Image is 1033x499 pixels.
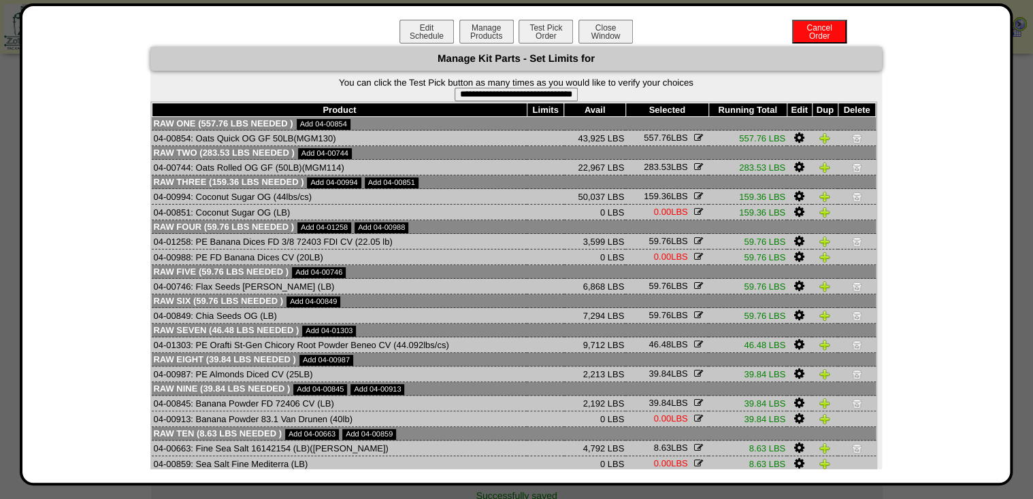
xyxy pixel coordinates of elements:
img: Delete Item [851,162,862,173]
span: 39.84 [649,398,671,408]
td: 50,037 LBS [564,189,625,205]
img: Duplicate Item [819,236,830,247]
td: 04-01303: PE Orafti St-Gen Chicory Root Powder Beneo CV (44.092lbs/cs) [152,337,527,353]
td: 8.63 LBS [708,456,787,472]
span: LBS [649,236,687,246]
a: Add 04-00988 [355,222,408,233]
span: LBS [654,458,688,468]
td: 04-00746: Flax Seeds [PERSON_NAME] (LB) [152,279,527,294]
button: ManageProducts [459,20,514,44]
span: LBS [644,133,687,143]
td: 04-00663: Fine Sea Salt 16142154 (LB)([PERSON_NAME]) [152,441,527,456]
td: 9,712 LBS [564,337,625,353]
img: Duplicate Item [819,339,830,350]
span: 0.00 [654,252,671,262]
span: LBS [654,207,688,217]
td: Raw Eight (39.84 LBS needed ) [152,353,875,366]
img: Duplicate Item [819,281,830,292]
a: Add 04-00854 [297,119,350,130]
span: 0.00 [654,207,671,217]
span: LBS [649,368,687,379]
td: 04-00988: PE FD Banana Dices CV (20LB) [152,249,527,265]
span: 0.00 [654,458,671,468]
td: Raw Four (59.76 LBS needed ) [152,220,875,234]
td: 04-00845: Banana Powder FD 72406 CV (LB) [152,396,527,411]
img: Duplicate Item [819,413,830,424]
td: 43,925 LBS [564,131,625,146]
td: 04-00744: Oats Rolled OG GF (50LB)(MGM114) [152,160,527,175]
td: 0 LBS [564,456,625,472]
img: Delete Item [851,398,862,409]
td: 04-00994: Coconut Sugar OG (44lbs/cs) [152,189,527,205]
th: Dup [812,103,838,117]
img: Delete Item [851,191,862,202]
img: Duplicate Item [819,458,830,469]
td: 0 LBS [564,205,625,220]
td: 557.76 LBS [708,131,787,146]
td: 04-00987: PE Almonds Diced CV (25LB) [152,366,527,382]
span: LBS [649,398,687,408]
img: Duplicate Item [819,443,830,453]
span: 59.76 [649,281,671,291]
td: 6,868 LBS [564,279,625,294]
td: 2,192 LBS [564,396,625,411]
td: 59.76 LBS [708,279,787,294]
img: Delete Item [851,310,862,321]
span: LBS [654,443,688,453]
img: Duplicate Item [819,162,830,173]
td: 04-01258: PE Banana Dices FD 3/8 72403 FDI CV (22.05 lb) [152,234,527,249]
span: 46.48 [649,339,671,349]
img: Duplicate Item [819,252,830,262]
a: Add 04-01303 [302,326,356,337]
img: Duplicate Item [819,310,830,321]
td: Raw Nine (39.84 LBS needed ) [152,382,875,396]
span: 8.63 [654,443,671,453]
img: Delete Item [851,133,862,143]
span: LBS [644,191,687,201]
img: Duplicate Item [819,207,830,218]
img: Duplicate Item [819,368,830,379]
span: 557.76 [644,133,671,143]
td: 4,792 LBS [564,441,625,456]
td: 04-00851: Coconut Sugar OG (LB) [152,205,527,220]
a: Add 04-00744 [298,148,352,159]
th: Avail [564,103,625,117]
td: 04-00859: Sea Salt Fine Mediterra (LB) [152,456,527,472]
td: 39.84 LBS [708,396,787,411]
button: Test PickOrder [519,20,573,44]
a: Add 04-00849 [286,296,340,307]
img: Duplicate Item [819,398,830,409]
span: LBS [644,162,687,172]
th: Running Total [708,103,787,117]
td: Raw Ten (8.63 LBS needed ) [152,427,875,441]
img: Delete Item [851,339,862,350]
th: Product [152,103,527,117]
th: Selected [625,103,708,117]
a: Add 04-00663 [285,429,339,440]
a: CloseWindow [577,31,634,41]
td: Raw Three (159.36 LBS needed ) [152,175,875,189]
td: 59.76 LBS [708,234,787,249]
img: Delete Item [851,443,862,453]
td: Raw One (557.76 LBS needed ) [152,117,875,131]
td: 159.36 LBS [708,205,787,220]
span: LBS [649,339,687,349]
a: Add 04-00851 [365,177,419,188]
span: 39.84 [649,368,671,379]
form: You can click the Test Pick button as many times as you would like to verify your choices [150,78,882,101]
td: 159.36 LBS [708,189,787,205]
td: 22,967 LBS [564,160,625,175]
td: 46.48 LBS [708,337,787,353]
td: Raw Two (283.53 LBS needed ) [152,146,875,160]
a: Add 04-00913 [350,384,404,395]
img: Delete Item [851,281,862,292]
button: CloseWindow [578,20,633,44]
td: 59.76 LBS [708,249,787,265]
div: Manage Kit Parts - Set Limits for [150,47,882,71]
img: Delete Item [851,236,862,247]
td: 3,599 LBS [564,234,625,249]
button: CancelOrder [792,20,847,44]
span: LBS [654,413,688,424]
span: 59.76 [649,236,671,246]
td: 8.63 LBS [708,441,787,456]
